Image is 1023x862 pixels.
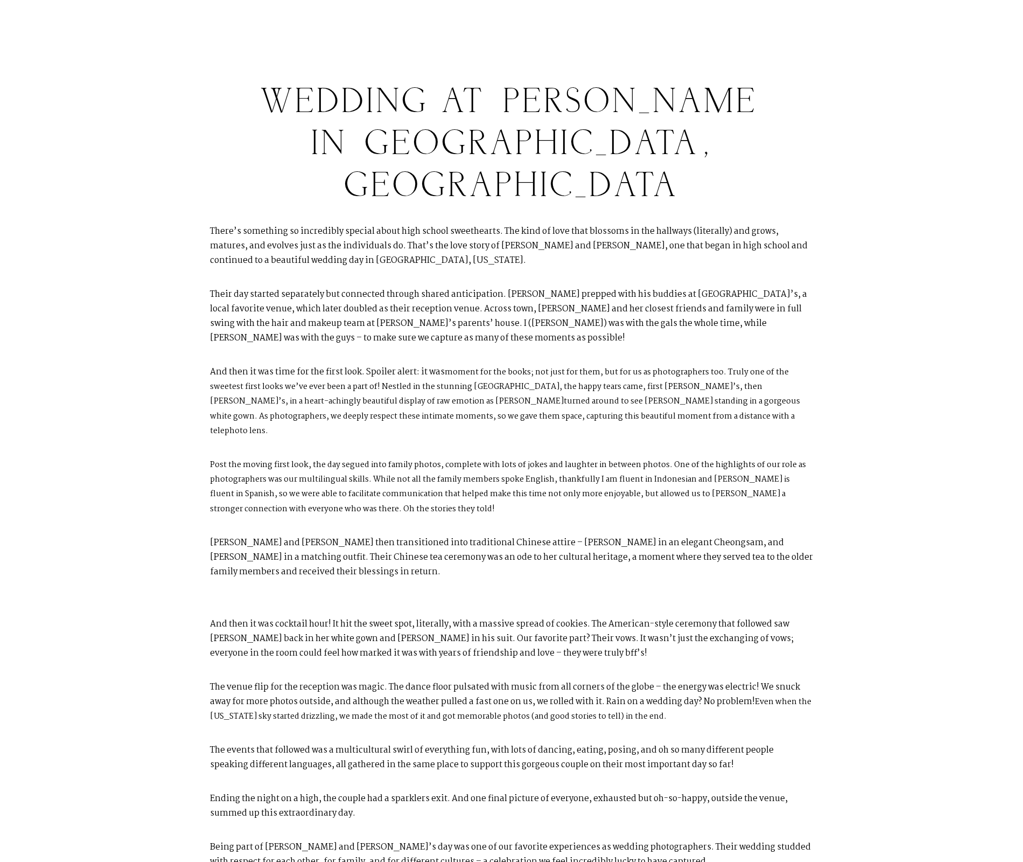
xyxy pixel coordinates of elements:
span: Wedding at [PERSON_NAME] in [GEOGRAPHIC_DATA], [GEOGRAPHIC_DATA] [261,82,763,207]
span: . [255,410,257,423]
p: And then it was time for the first look. Spoiler alert: it was [210,355,813,448]
p: Their day started separately but connected through shared anticipation. [PERSON_NAME] prepped wit... [210,277,813,355]
p: The events that followed was a multicultural swirl of everything fun, with lots of dancing, eatin... [210,733,813,782]
p: There’s something so incredibly special about high school sweethearts. The kind of love that blos... [210,224,813,277]
span: As photographers, we deeply respect these intimate moments, so we gave them space, capturing this... [210,410,795,437]
p: And then it was cocktail hour! It hit the sweet spot, literally, with a massive spread of cookies... [210,617,813,670]
span: Even when the [US_STATE] sky started drizzling, we made the most of it and got memorable photos (... [210,696,811,723]
p: [PERSON_NAME] and [PERSON_NAME] then transitioned into traditional Chinese attire – [PERSON_NAME]... [210,526,813,589]
span: Post the moving first look, the day segued into family photos, complete with lots of jokes and la... [210,458,806,516]
p: The venue flip for the reception was magic. The dance floor pulsated with music from all corners ... [210,670,813,733]
span: turned around to see [PERSON_NAME] standing in a gorgeous white gown [210,395,800,422]
span: moment for the books; not just for them, but for us as photographers too. Truly one of the sweete... [210,366,789,393]
p: Ending the night on a high, the couple had a sparklers exit. And one final picture of everyone, e... [210,782,813,830]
